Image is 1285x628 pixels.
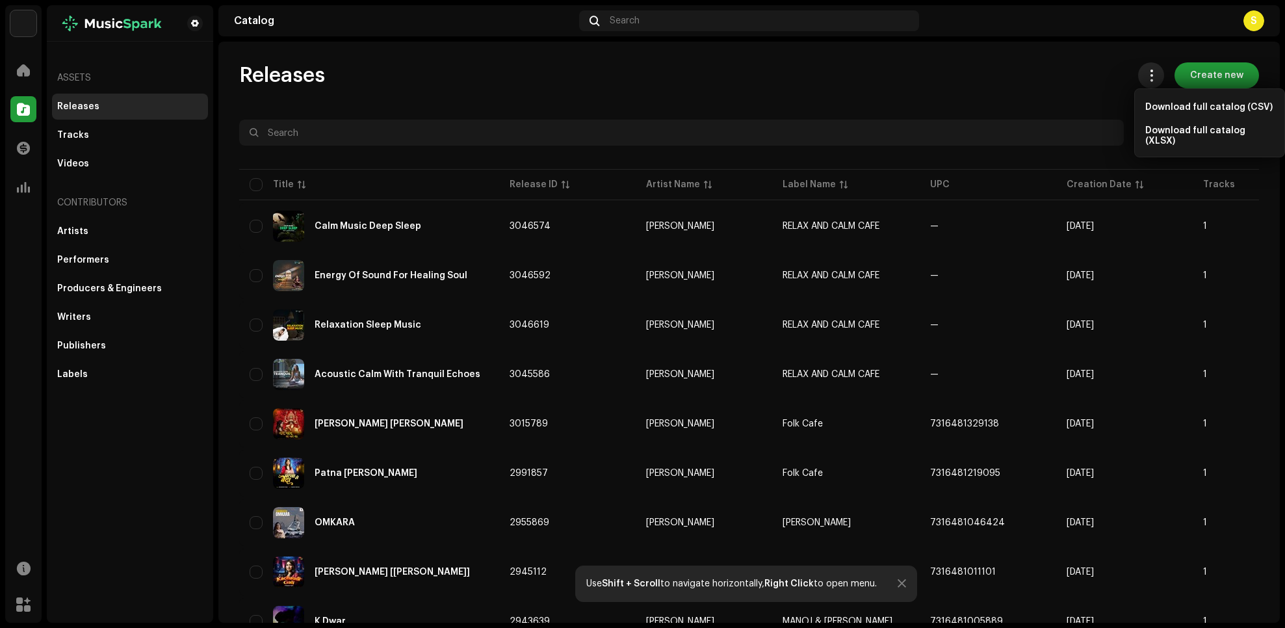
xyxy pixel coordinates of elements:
[315,222,421,231] div: Calm Music Deep Sleep
[1067,178,1132,191] div: Creation Date
[1067,321,1094,330] span: Oct 7, 2025
[510,518,549,527] span: 2955869
[646,321,714,330] div: [PERSON_NAME]
[586,579,877,589] div: Use to navigate horizontally, to open menu.
[315,321,421,330] div: Relaxation Sleep Music
[1067,617,1094,626] span: Jul 11, 2025
[10,10,36,36] img: bc4c4277-71b2-49c5-abdf-ca4e9d31f9c1
[52,151,208,177] re-m-nav-item: Videos
[930,617,1003,626] span: 7316481005889
[1203,419,1207,428] span: 1
[57,130,89,140] div: Tracks
[1067,271,1094,280] span: Oct 7, 2025
[1203,568,1207,577] span: 1
[1145,125,1274,146] span: Download full catalog (XLSX)
[1067,370,1094,379] span: Oct 6, 2025
[930,271,939,280] span: —
[315,568,470,577] div: KACHAUDI GALI [MIRJAPURI KAJRI]
[273,359,304,390] img: 4003c121-0227-43d6-a4e9-490fd628178b
[57,159,89,169] div: Videos
[52,247,208,273] re-m-nav-item: Performers
[239,120,1124,146] input: Search
[646,370,714,379] div: [PERSON_NAME]
[1067,568,1094,577] span: Jul 13, 2025
[930,419,999,428] span: 7316481329138
[57,226,88,237] div: Artists
[510,178,558,191] div: Release ID
[57,101,99,112] div: Releases
[646,222,714,231] div: [PERSON_NAME]
[52,276,208,302] re-m-nav-item: Producers & Engineers
[1243,10,1264,31] div: S
[57,369,88,380] div: Labels
[646,271,714,280] div: [PERSON_NAME]
[273,260,304,291] img: 9ddb8183-070e-448f-9c56-9025d922476d
[1203,518,1207,527] span: 1
[930,370,939,379] span: —
[646,518,714,527] div: [PERSON_NAME]
[930,518,1005,527] span: 7316481046424
[315,370,480,379] div: Acoustic Calm With Tranquil Echoes
[52,304,208,330] re-m-nav-item: Writers
[52,94,208,120] re-m-nav-item: Releases
[646,370,762,379] span: Sushant Asthana
[57,312,91,322] div: Writers
[1203,370,1207,379] span: 1
[764,579,814,588] strong: Right Click
[783,321,879,330] span: RELAX AND CALM CAFE
[783,469,823,478] span: Folk Cafe
[783,370,879,379] span: RELAX AND CALM CAFE
[930,222,939,231] span: —
[1190,62,1243,88] span: Create new
[1175,62,1259,88] button: Create new
[783,419,823,428] span: Folk Cafe
[646,419,714,428] div: [PERSON_NAME]
[52,361,208,387] re-m-nav-item: Labels
[1067,469,1094,478] span: Aug 29, 2025
[646,518,762,527] span: Nivedita Sharma
[930,469,1000,478] span: 7316481219095
[57,255,109,265] div: Performers
[646,222,762,231] span: Sushant Asthana
[273,408,304,439] img: 04295065-9cee-47af-aaf8-8a1e55decc71
[510,321,549,330] span: 3046619
[52,122,208,148] re-m-nav-item: Tracks
[315,271,467,280] div: Energy Of Sound For Healing Soul
[1203,321,1207,330] span: 1
[1067,419,1094,428] span: Sep 24, 2025
[52,62,208,94] re-a-nav-header: Assets
[234,16,574,26] div: Catalog
[646,178,700,191] div: Artist Name
[510,271,551,280] span: 3046592
[930,321,939,330] span: —
[315,469,417,478] div: Patna Se Baida
[273,309,304,341] img: 52b41444-72f4-4434-a6d7-76609ab8c58a
[273,507,304,538] img: 6e1a583c-26a7-427a-9d2f-a6cff43e9606
[273,556,304,588] img: 893b598e-582e-45fd-9708-3a42dcfff8a1
[510,370,550,379] span: 3045586
[1203,617,1207,626] span: 1
[783,178,836,191] div: Label Name
[783,518,851,527] span: Nivedita Sharma
[1145,102,1273,112] span: Download full catalog (CSV)
[646,617,714,626] div: [PERSON_NAME]
[646,617,762,626] span: Subhankar Koley
[930,568,996,577] span: 7316481011101
[315,617,346,626] div: K Dwar
[315,518,355,527] div: OMKARA
[646,419,762,428] span: Sameeksha Singh
[52,218,208,244] re-m-nav-item: Artists
[273,178,294,191] div: Title
[510,419,548,428] span: 3015789
[1203,222,1207,231] span: 1
[646,321,762,330] span: Sushant Asthana
[1067,222,1094,231] span: Oct 7, 2025
[52,333,208,359] re-m-nav-item: Publishers
[602,579,660,588] strong: Shift + Scroll
[510,469,548,478] span: 2991857
[1203,469,1207,478] span: 1
[52,187,208,218] re-a-nav-header: Contributors
[646,469,714,478] div: [PERSON_NAME]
